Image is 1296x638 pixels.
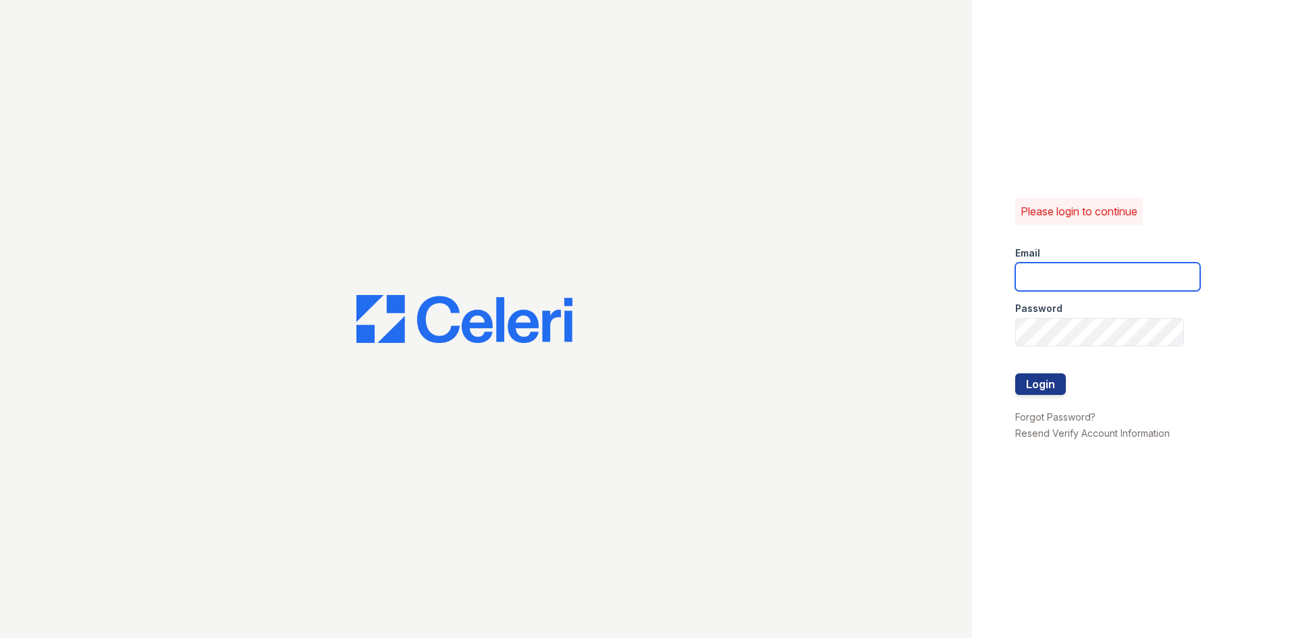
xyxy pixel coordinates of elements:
button: Login [1015,373,1066,395]
label: Password [1015,302,1062,315]
label: Email [1015,246,1040,260]
a: Forgot Password? [1015,411,1096,423]
p: Please login to continue [1021,203,1137,219]
a: Resend Verify Account Information [1015,427,1170,439]
img: CE_Logo_Blue-a8612792a0a2168367f1c8372b55b34899dd931a85d93a1a3d3e32e68fde9ad4.png [356,295,572,344]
